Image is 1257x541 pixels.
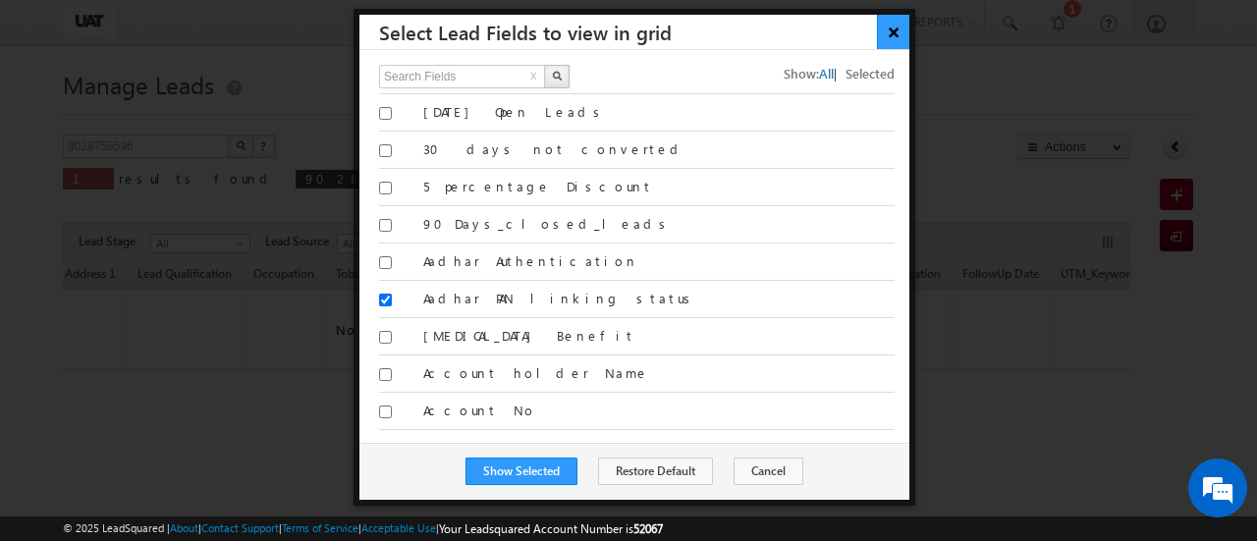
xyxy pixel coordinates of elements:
span: Selected [846,65,895,81]
input: Select/Unselect Column [379,294,392,306]
textarea: Type your message and hit 'Enter' [26,182,358,399]
input: Select/Unselect Column [379,368,392,381]
h3: Select Lead Fields to view in grid [379,15,909,49]
button: Cancel [734,458,803,485]
input: Select/Unselect Column [379,182,392,194]
input: Select/Unselect Column [379,256,392,269]
span: Show: [784,65,819,81]
a: Terms of Service [282,521,358,534]
label: 5 percentage Discount [423,178,895,195]
button: × [877,15,909,49]
label: 90Days_closed_leads [423,215,895,233]
a: Acceptable Use [361,521,436,534]
label: Aadhar Authentication [423,252,895,270]
input: Select/Unselect Column [379,219,392,232]
em: Start Chat [267,413,356,440]
label: Aadhar PAN linking status [423,290,895,307]
label: Account holder Name [423,364,895,382]
input: Select/Unselect Column [379,406,392,418]
button: Restore Default [598,458,713,485]
span: All [819,65,834,81]
input: Select/Unselect Column [379,331,392,344]
label: [MEDICAL_DATA] Benefit [423,327,895,345]
label: [DATE] Open Leads [423,103,895,121]
div: Chat with us now [102,103,330,129]
span: © 2025 LeadSquared | | | | | [63,519,663,538]
span: Your Leadsquared Account Number is [439,521,663,536]
button: Show Selected [465,458,577,485]
div: Minimize live chat window [322,10,369,57]
span: 52067 [633,521,663,536]
img: Search [552,71,562,81]
img: d_60004797649_company_0_60004797649 [33,103,82,129]
label: Account No [423,402,895,419]
label: 30 days not converted [423,140,895,158]
a: Contact Support [201,521,279,534]
input: Select/Unselect Column [379,107,392,120]
label: Account number [423,439,895,457]
a: About [170,521,198,534]
input: Select/Unselect Column [379,144,392,157]
span: | [834,65,846,81]
button: x [527,66,540,89]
